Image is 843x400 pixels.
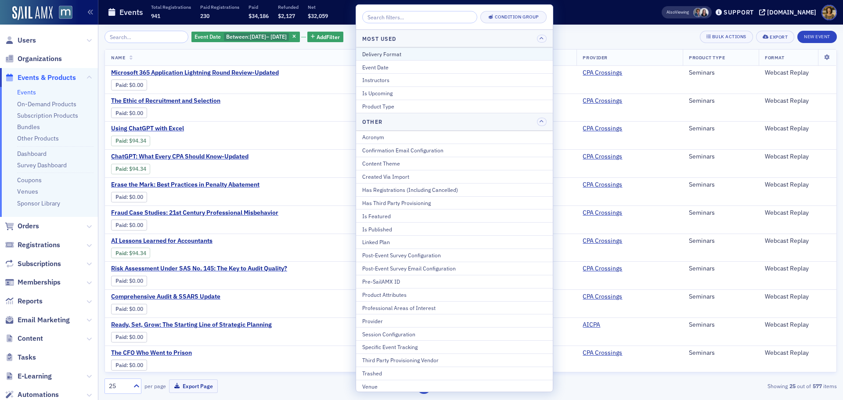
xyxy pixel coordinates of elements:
[115,277,129,284] span: :
[599,382,837,390] div: Showing out of items
[788,382,797,390] strong: 25
[111,192,147,202] div: Paid: 0 - $0
[111,321,272,329] a: Ready, Set, Grow: The Starting Line of Strategic Planning
[59,6,72,19] img: SailAMX
[111,79,147,90] div: Paid: 0 - $0
[362,89,547,97] div: Is Upcoming
[5,371,52,381] a: E-Learning
[583,237,622,245] a: CPA Crossings
[689,265,753,273] div: Seminars
[362,251,547,259] div: Post-Event Survey Configuration
[111,136,150,146] div: Paid: 1 - $9434
[115,166,126,172] a: Paid
[765,54,784,61] span: Format
[111,209,278,217] a: Fraud Case Studies: 21st Century Professional Misbehavior
[583,153,638,161] span: CPA Crossings
[115,334,129,340] span: :
[5,73,76,83] a: Events & Products
[18,371,52,381] span: E-Learning
[362,291,547,299] div: Product Attributes
[17,88,36,96] a: Events
[250,33,266,40] span: [DATE]
[356,157,553,170] button: Content Theme
[689,181,753,189] div: Seminars
[356,380,553,393] button: Venue
[480,11,547,23] button: Condition Group
[5,240,60,250] a: Registrations
[356,47,553,60] button: Delivery Format
[689,349,753,357] div: Seminars
[119,7,143,18] h1: Events
[5,259,61,269] a: Subscriptions
[583,125,622,133] a: CPA Crossings
[115,250,126,256] a: Paid
[362,277,547,285] div: Pre-SailAMX ID
[362,133,547,141] div: Acronym
[278,4,299,10] p: Refunded
[111,54,125,61] span: Name
[689,293,753,301] div: Seminars
[362,159,547,167] div: Content Theme
[362,369,547,377] div: Trashed
[111,349,259,357] span: The CFO Who Went to Prison
[765,237,830,245] div: Webcast Replay
[111,293,259,301] a: Comprehensive Audit & SSARS Update
[18,315,70,325] span: Email Marketing
[356,235,553,249] button: Linked Plan
[111,237,259,245] a: AI Lessons Learned for Accountants
[129,110,143,116] span: $0.00
[115,222,126,228] a: Paid
[111,332,147,342] div: Paid: 0 - $0
[226,33,250,40] span: Between :
[5,334,43,343] a: Content
[699,8,709,17] span: Kelly Brown
[495,14,539,19] div: Condition Group
[5,315,70,325] a: Email Marketing
[111,69,279,77] a: Microsoft 365 Application Lightning Round Review-Updated
[111,360,147,370] div: Paid: 0 - $0
[362,382,547,390] div: Venue
[362,186,547,194] div: Has Registrations (Including Cancelled)
[583,349,638,357] span: CPA Crossings
[724,8,754,16] div: Support
[362,317,547,325] div: Provider
[18,73,76,83] span: Events & Products
[250,33,287,40] span: –
[129,306,143,312] span: $0.00
[356,170,553,183] button: Created Via Import
[583,69,638,77] span: CPA Crossings
[583,321,600,329] a: AICPA
[17,161,67,169] a: Survey Dashboard
[362,225,547,233] div: Is Published
[111,181,259,189] a: Erase the Mark: Best Practices in Penalty Abatement
[17,187,38,195] a: Venues
[111,265,287,273] a: Risk Assessment Under SAS No. 145: The Key to Audit Quality?
[111,153,259,161] a: ChatGPT: What Every CPA Should Know-Updated
[115,362,126,368] a: Paid
[362,304,547,312] div: Professional Areas of Interest
[765,293,830,301] div: Webcast Replay
[770,35,788,40] div: Export
[583,265,638,273] span: CPA Crossings
[17,100,76,108] a: On-Demand Products
[249,12,269,19] span: $34,186
[151,12,160,19] span: 941
[583,97,638,105] span: CPA Crossings
[195,33,221,40] span: Event Date
[115,137,126,144] a: Paid
[362,330,547,338] div: Session Configuration
[129,194,143,200] span: $0.00
[583,265,622,273] a: CPA Crossings
[109,382,128,391] div: 25
[689,321,753,329] div: Seminars
[362,63,547,71] div: Event Date
[356,327,553,340] button: Session Configuration
[811,382,823,390] strong: 577
[129,250,146,256] span: $94.34
[765,125,830,133] div: Webcast Replay
[129,137,146,144] span: $94.34
[356,249,553,262] button: Post-Event Survey Configuration
[115,194,129,200] span: :
[270,33,287,40] span: [DATE]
